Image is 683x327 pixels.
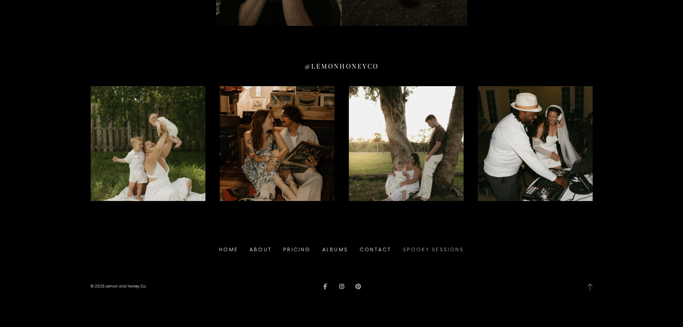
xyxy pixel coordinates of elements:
[250,244,272,255] a: About
[304,62,379,71] h4: @lemonhoneyco
[322,244,348,255] a: Albums
[283,244,311,255] a: Pricing
[91,282,241,290] p: © 2025 Lemon and Honey Co.
[91,62,593,74] a: @lemonhoneyco
[360,244,392,255] a: Contact
[219,244,238,255] a: Home
[403,244,464,255] a: Spooky Sessions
